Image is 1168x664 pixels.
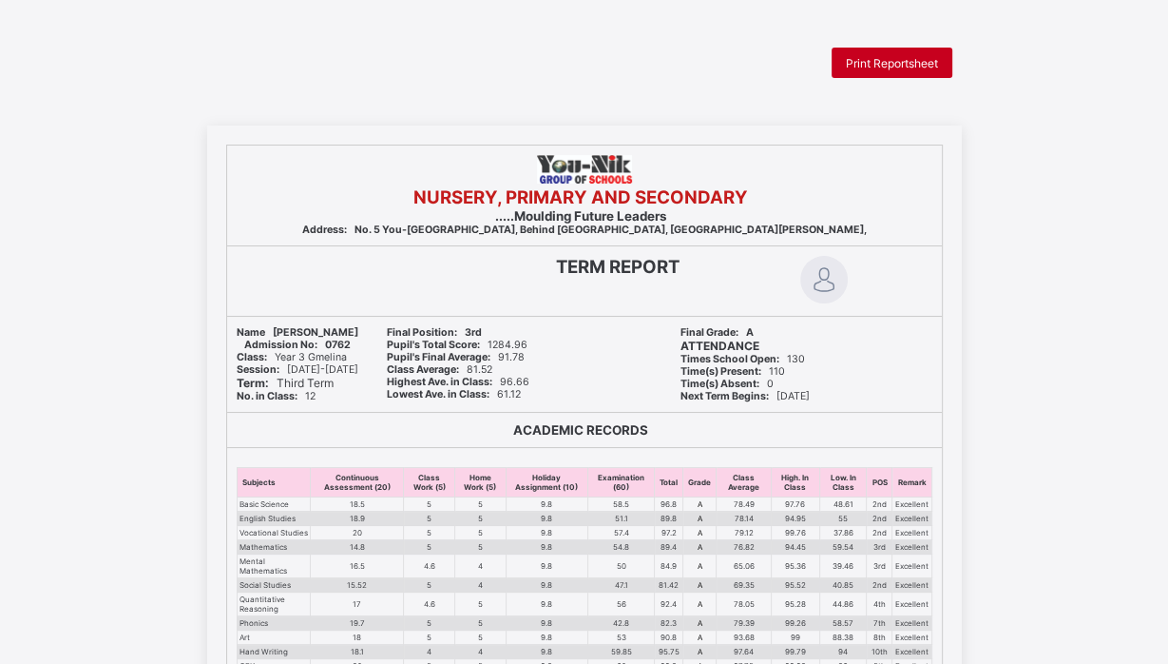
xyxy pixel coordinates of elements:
[387,326,482,339] span: 3rd
[237,363,279,376] b: Session:
[237,363,358,376] span: [DATE]-[DATE]
[404,555,455,578] td: 4.6
[680,378,774,390] span: 0
[506,498,587,512] td: 9.8
[655,512,683,526] td: 89.8
[404,631,455,645] td: 5
[867,616,892,631] td: 7th
[454,616,506,631] td: 5
[771,540,819,555] td: 94.45
[655,526,683,540] td: 97.2
[237,351,347,363] span: Year 3 Gmelina
[683,468,717,498] th: Grade
[819,631,867,645] td: 88.38
[680,326,738,339] b: Final Grade:
[506,645,587,659] td: 9.8
[387,339,480,351] b: Pupil's Total Score:
[717,593,772,616] td: 78.05
[892,512,931,526] td: Excellent
[387,376,492,388] b: Highest Ave. in Class:
[404,616,455,631] td: 5
[237,468,310,498] th: Subjects
[454,498,506,512] td: 5
[717,498,772,512] td: 78.49
[454,468,506,498] th: Home Work (5)
[717,468,772,498] th: Class Average
[454,578,506,593] td: 4
[387,363,492,376] span: 81.52
[655,645,683,659] td: 95.75
[867,526,892,540] td: 2nd
[771,616,819,631] td: 99.26
[867,512,892,526] td: 2nd
[846,56,938,70] span: Print Reportsheet
[655,498,683,512] td: 96.8
[717,526,772,540] td: 79.12
[506,526,587,540] td: 9.8
[717,616,772,631] td: 79.39
[387,376,529,388] span: 96.66
[771,498,819,512] td: 97.76
[237,578,310,593] td: Social Studies
[587,498,654,512] td: 58.5
[867,578,892,593] td: 2nd
[655,616,683,631] td: 82.3
[867,645,892,659] td: 10th
[310,555,404,578] td: 16.5
[454,526,506,540] td: 5
[587,616,654,631] td: 42.8
[237,631,310,645] td: Art
[819,512,867,526] td: 55
[771,578,819,593] td: 95.52
[404,593,455,616] td: 4.6
[655,555,683,578] td: 84.9
[413,186,748,208] b: NURSERY, PRIMARY AND SECONDARY
[655,468,683,498] th: Total
[771,512,819,526] td: 94.95
[771,468,819,498] th: High. In Class
[244,339,351,351] span: 0762
[495,208,666,224] b: .....Moulding Future Leaders
[310,526,404,540] td: 20
[819,616,867,631] td: 58.57
[404,540,455,555] td: 5
[454,555,506,578] td: 4
[237,540,310,555] td: Mathematics
[404,468,455,498] th: Class Work (5)
[717,645,772,659] td: 97.64
[867,468,892,498] th: POS
[717,512,772,526] td: 78.14
[771,631,819,645] td: 99
[237,390,316,402] span: 12
[683,645,717,659] td: A
[404,645,455,659] td: 4
[587,512,654,526] td: 51.1
[454,645,506,659] td: 4
[506,468,587,498] th: Holiday Assignment (10)
[237,645,310,659] td: Hand Writing
[892,631,931,645] td: Excellent
[237,616,310,631] td: Phonics
[387,326,457,339] b: Final Position:
[680,353,779,365] b: Times School Open:
[819,555,867,578] td: 39.46
[819,540,867,555] td: 59.54
[587,555,654,578] td: 50
[680,365,761,378] b: Time(s) Present:
[587,526,654,540] td: 57.4
[556,256,680,278] b: TERM REPORT
[310,645,404,659] td: 18.1
[237,376,269,390] b: Term:
[302,224,867,236] span: No. 5 You-[GEOGRAPHIC_DATA], Behind [GEOGRAPHIC_DATA], [GEOGRAPHIC_DATA][PERSON_NAME],
[237,593,310,616] td: Quantitative Reasoning
[387,339,527,351] span: 1284.96
[310,468,404,498] th: Continuous Assessment (20)
[310,631,404,645] td: 18
[237,512,310,526] td: English Studies
[655,578,683,593] td: 81.42
[680,378,759,390] b: Time(s) Absent:
[404,512,455,526] td: 5
[404,526,455,540] td: 5
[302,224,347,236] b: Address:
[867,631,892,645] td: 8th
